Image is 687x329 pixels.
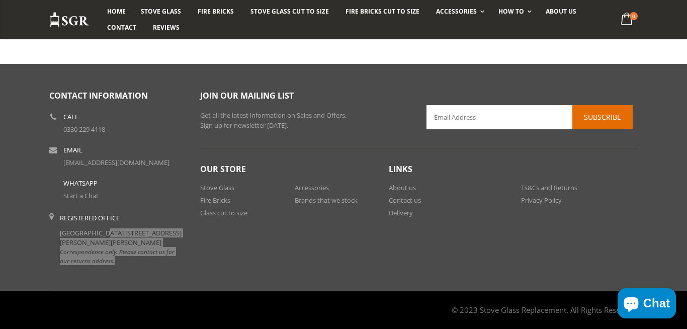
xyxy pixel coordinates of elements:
a: Brands that we stock [295,196,358,205]
span: Our Store [200,163,246,175]
b: WhatsApp [63,180,98,187]
a: [EMAIL_ADDRESS][DOMAIN_NAME] [63,158,169,167]
address: © 2023 Stove Glass Replacement. All Rights Reserved. [452,300,638,320]
span: Fire Bricks [198,7,234,16]
a: Glass cut to size [200,208,247,217]
a: Stove Glass Cut To Size [243,4,336,20]
a: Accessories [295,183,329,192]
span: Stove Glass Cut To Size [250,7,328,16]
b: Registered Office [60,213,120,222]
a: Stove Glass [133,4,189,20]
button: Subscribe [572,105,633,129]
span: Reviews [153,23,180,32]
span: Fire Bricks Cut To Size [346,7,419,16]
span: 0 [630,12,638,20]
p: Get all the latest information on Sales and Offers. Sign up for newsletter [DATE]. [200,111,411,130]
img: Stove Glass Replacement [49,12,90,28]
a: Fire Bricks [200,196,230,205]
em: Correspondence only. Please contact us for our returns address. [60,248,175,265]
a: About us [389,183,416,192]
a: Contact us [389,196,421,205]
a: Contact [100,20,144,36]
div: [GEOGRAPHIC_DATA] [STREET_ADDRESS][PERSON_NAME][PERSON_NAME] [60,213,185,265]
a: About us [538,4,584,20]
span: How To [498,7,524,16]
a: Fire Bricks [190,4,241,20]
span: Accessories [436,7,477,16]
b: Call [63,114,78,120]
a: 0330 229 4118 [63,125,105,134]
a: Stove Glass [200,183,234,192]
a: How To [491,4,537,20]
span: Join our mailing list [200,90,294,101]
span: Contact Information [49,90,148,101]
span: About us [546,7,576,16]
inbox-online-store-chat: Shopify online store chat [615,288,679,321]
a: Accessories [428,4,489,20]
a: Ts&Cs and Returns [521,183,577,192]
a: Privacy Policy [521,196,562,205]
b: Email [63,147,82,153]
span: Stove Glass [141,7,181,16]
a: Reviews [145,20,187,36]
span: Home [107,7,126,16]
a: Start a Chat [63,191,99,200]
span: Contact [107,23,136,32]
a: Home [100,4,133,20]
a: 0 [617,10,638,30]
span: Links [389,163,412,175]
input: Email Address [426,105,633,129]
a: Fire Bricks Cut To Size [338,4,427,20]
a: Delivery [389,208,413,217]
